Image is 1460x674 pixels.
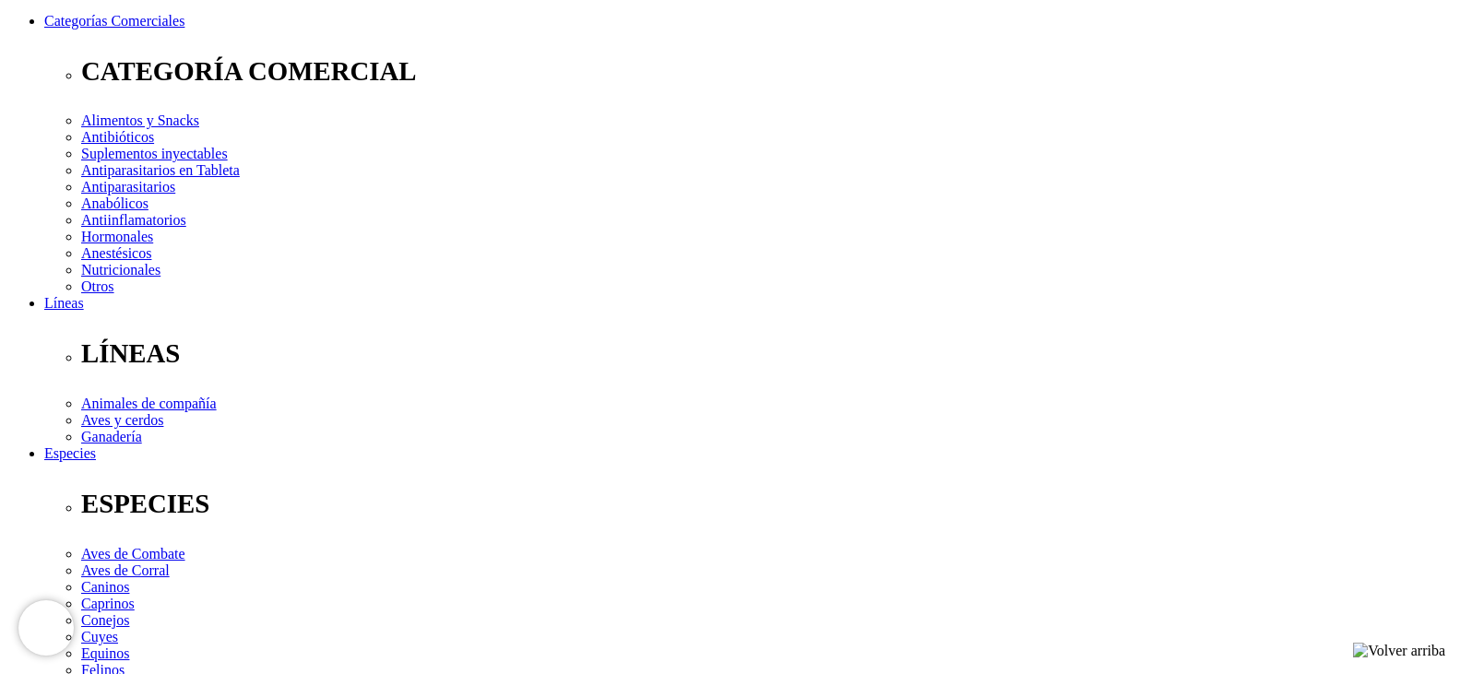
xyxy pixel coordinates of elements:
a: Antiparasitarios [81,179,175,195]
a: Aves de Combate [81,546,185,562]
a: Anabólicos [81,195,148,211]
a: Especies [44,445,96,461]
a: Anestésicos [81,245,151,261]
a: Suplementos inyectables [81,146,228,161]
a: Categorías Comerciales [44,13,184,29]
a: Caninos [81,579,129,595]
a: Antibióticos [81,129,154,145]
iframe: Brevo live chat [18,600,74,656]
a: Aves de Corral [81,562,170,578]
p: CATEGORÍA COMERCIAL [81,56,1453,87]
a: Aves y cerdos [81,412,163,428]
a: Alimentos y Snacks [81,112,199,128]
a: Animales de compañía [81,396,217,411]
a: Ganadería [81,429,142,444]
a: Antiinflamatorios [81,212,186,228]
a: Cuyes [81,629,118,644]
a: Nutricionales [81,262,160,278]
a: Caprinos [81,596,135,611]
a: Antiparasitarios en Tableta [81,162,240,178]
p: LÍNEAS [81,338,1453,369]
a: Líneas [44,295,84,311]
a: Conejos [81,612,129,628]
a: Hormonales [81,229,153,244]
a: Otros [81,278,114,294]
p: ESPECIES [81,489,1453,519]
img: Volver arriba [1353,643,1445,659]
a: Equinos [81,645,129,661]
